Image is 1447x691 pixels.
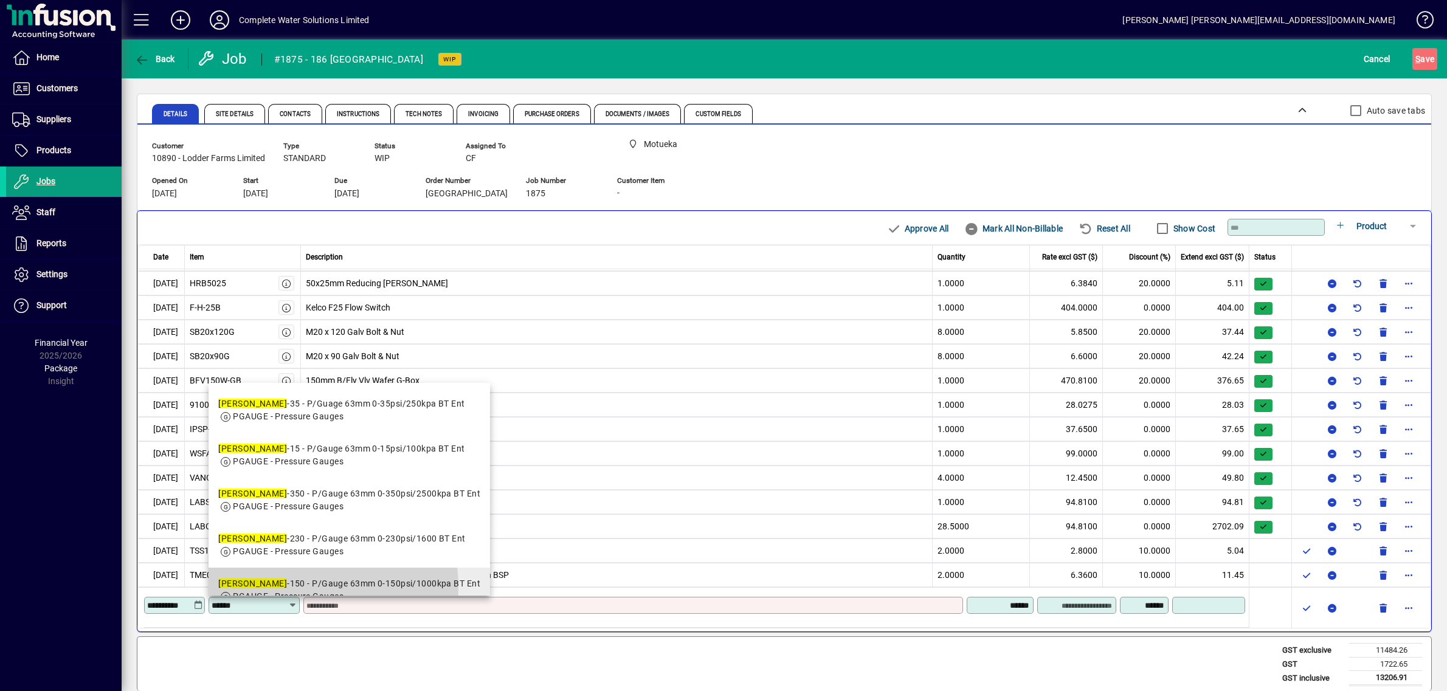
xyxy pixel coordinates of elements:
td: 150mm B/Fly Vlv Wafer G-Box [301,368,933,393]
span: Status [1254,252,1276,263]
div: [PERSON_NAME] [PERSON_NAME][EMAIL_ADDRESS][DOMAIN_NAME] [1122,10,1395,30]
div: VANCHARGE [190,472,240,484]
span: PGAUGE - Pressure Gauges [233,456,344,466]
td: 50x25mm Reducing [PERSON_NAME] [301,271,933,295]
button: More options [1399,419,1418,439]
button: More options [1399,444,1418,463]
td: [DATE] [137,393,185,417]
em: [PERSON_NAME] [218,489,287,498]
td: 1.0000 [933,490,1030,514]
em: [PERSON_NAME] [218,399,287,408]
button: More options [1399,492,1418,512]
td: 1.0000 [933,271,1030,295]
div: #1875 - 186 [GEOGRAPHIC_DATA] [274,50,423,69]
td: 1722.65 [1349,657,1422,671]
span: Job Number [526,177,599,185]
td: Workshop Fasteners, screws [301,441,933,466]
td: 5.8500 [1030,320,1103,344]
button: Add [161,9,200,31]
td: 20.0000 [1103,368,1176,393]
span: STANDARD [283,154,326,163]
span: Order Number [426,177,508,185]
td: 99.0000 [1030,441,1103,466]
button: Save [1412,48,1437,70]
span: Quantity [938,252,965,263]
td: [DATE] [137,295,185,320]
a: Home [6,43,122,73]
td: Localised service area [301,466,933,490]
span: WIP [375,154,390,163]
td: 0.0000 [1103,295,1176,320]
td: 13206.91 [1349,671,1422,686]
span: Purchase Orders [525,111,579,117]
span: [GEOGRAPHIC_DATA] [426,189,508,199]
td: 0.0000 [1103,393,1176,417]
td: 1.0000 [933,441,1030,466]
td: 11484.26 [1349,644,1422,658]
td: 6.6000 [1030,344,1103,368]
td: GST exclusive [1276,644,1349,658]
span: [DATE] [334,189,359,199]
td: 10.0000 [1103,538,1176,563]
td: 2.0000 [933,563,1030,587]
span: Customers [36,83,78,93]
mat-option: BAUMER-230 - P/Gauge 63mm 0-230psi/1600 BT Ent [209,523,490,568]
a: Reports [6,229,122,259]
mat-option: BAUMER-35 - P/Guage 63mm 0-35psi/250kpa BT Ent [209,388,490,433]
button: More options [1399,371,1418,390]
span: ave [1415,49,1434,69]
td: 0.0000 [1103,490,1176,514]
button: More options [1399,395,1418,414]
button: More options [1399,541,1418,560]
td: 99.00 [1176,441,1249,466]
td: 8.0000 [933,344,1030,368]
div: BFV150W-GB [190,374,241,387]
span: Opened On [152,177,225,185]
span: Back [134,54,175,64]
span: Customer [152,142,265,150]
span: Tech Notes [406,111,442,117]
app-page-header-button: Back [122,48,188,70]
div: LABCL [190,520,216,533]
em: [PERSON_NAME] [218,444,287,453]
td: 1.0000 [933,417,1030,441]
a: Staff [6,198,122,228]
span: CF [466,154,476,163]
span: Reset All [1079,219,1130,238]
td: M20 x 90 Galv Bolt & Nut [301,344,933,368]
em: [PERSON_NAME] [218,579,287,588]
td: 8.0000 [933,320,1030,344]
td: [DATE] [137,320,185,344]
td: 1.0000 [933,295,1030,320]
div: SB20x120G [190,326,235,339]
span: Home [36,52,59,62]
div: -15 - P/Gauge 63mm 0-15psi/100kpa BT Ent [218,442,464,455]
button: Reset All [1074,218,1135,239]
span: Assigned To [466,142,539,150]
span: 10890 - Lodder Farms Limited [152,154,265,163]
span: 1875 [526,189,545,199]
button: Approve All [882,218,953,239]
button: More options [1399,346,1418,366]
span: Staff [36,207,55,217]
div: Complete Water Solutions Limited [239,10,370,30]
button: More options [1399,598,1418,617]
button: More options [1399,565,1418,585]
span: WIP [443,55,457,63]
span: - [617,188,620,198]
td: Labour [PERSON_NAME] [301,514,933,538]
td: 1.0000 [933,368,1030,393]
div: TSS14 [190,545,214,557]
button: Mark All Non-Billable [959,218,1068,239]
td: GST inclusive [1276,671,1349,686]
td: 42.24 [1176,344,1249,368]
div: WSFAST [190,447,221,460]
span: PGAUGE - Pressure Gauges [233,501,344,511]
td: GST [1276,657,1349,671]
td: Kelco F25 Flow Switch [301,295,933,320]
div: TME0814 [190,569,226,582]
td: [DATE] [137,247,185,271]
span: PGAUGE - Pressure Gauges [233,411,344,421]
span: PGAUGE - Pressure Gauges [233,546,344,556]
td: [DATE] [137,490,185,514]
